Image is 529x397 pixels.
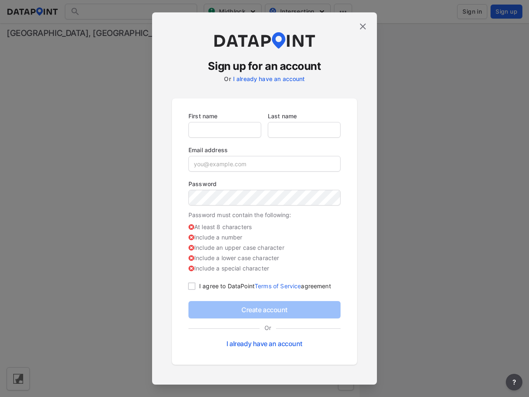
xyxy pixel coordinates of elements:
[188,264,341,274] li: Include a special character
[226,340,303,348] a: I already have an account
[188,146,341,154] p: Email address
[506,374,522,390] button: more
[188,254,341,264] li: Include a lower case character
[188,243,341,254] li: Include an upper case character
[188,222,341,233] li: At least 8 characters
[233,75,305,82] a: I already have an account
[188,179,341,188] p: Password
[511,377,517,387] span: ?
[188,112,261,120] p: First name
[268,112,341,120] p: Last name
[358,22,368,31] img: close.efbf2170.svg
[172,59,357,74] h3: Sign up for an account
[189,156,340,171] input: you@example.com
[188,233,341,243] li: Include a number
[199,282,331,289] label: I agree to DataPoint agreement
[224,75,231,82] label: Or
[213,32,316,49] img: dataPointLogo.9353c09d.svg
[188,211,291,218] label: Password must contain the following:
[255,282,301,289] a: Terms of Service
[260,323,276,332] label: Or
